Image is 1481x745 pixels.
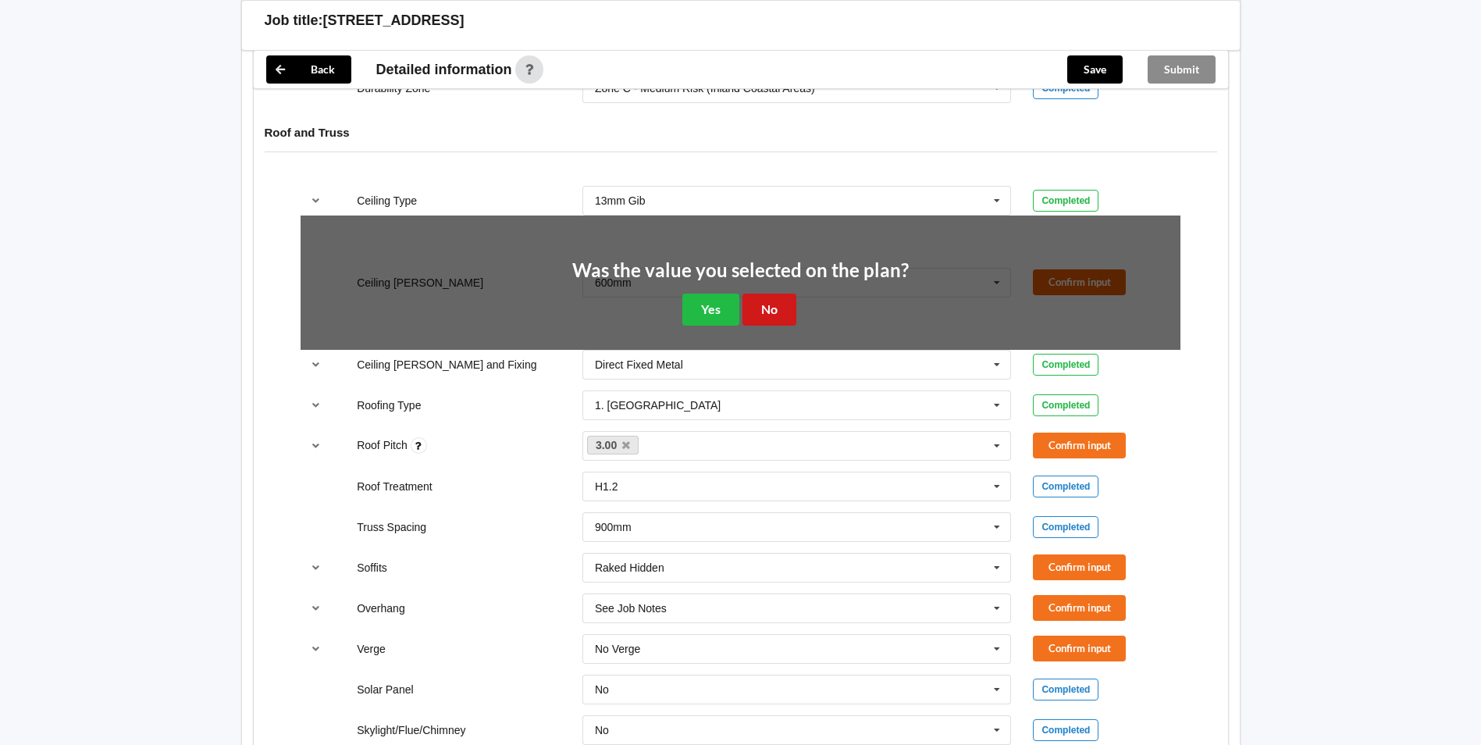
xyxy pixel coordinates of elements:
label: Truss Spacing [357,521,426,533]
button: reference-toggle [301,187,331,215]
div: H1.2 [595,481,618,492]
div: Completed [1033,719,1098,741]
a: 3.00 [587,436,639,454]
label: Ceiling Type [357,194,417,207]
div: Completed [1033,394,1098,416]
button: Confirm input [1033,595,1126,621]
span: Detailed information [376,62,512,77]
div: No [595,684,609,695]
label: Soffits [357,561,387,574]
div: Completed [1033,679,1098,700]
div: Completed [1033,354,1098,376]
h3: [STREET_ADDRESS] [323,12,465,30]
div: Completed [1033,190,1098,212]
div: 1. [GEOGRAPHIC_DATA] [595,400,721,411]
div: Completed [1033,476,1098,497]
div: Direct Fixed Metal [595,359,683,370]
label: Skylight/Flue/Chimney [357,724,465,736]
label: Roof Treatment [357,480,433,493]
label: Verge [357,643,386,655]
button: reference-toggle [301,432,331,460]
button: reference-toggle [301,635,331,663]
div: 13mm Gib [595,195,646,206]
div: 900mm [595,522,632,533]
div: Completed [1033,516,1098,538]
h2: Was the value you selected on the plan? [572,258,909,283]
button: reference-toggle [301,594,331,622]
button: Save [1067,55,1123,84]
button: reference-toggle [301,391,331,419]
label: Overhang [357,602,404,615]
button: Back [266,55,351,84]
button: reference-toggle [301,351,331,379]
button: Yes [682,294,739,326]
label: Ceiling [PERSON_NAME] and Fixing [357,358,536,371]
label: Roofing Type [357,399,421,412]
button: Confirm input [1033,554,1126,580]
button: reference-toggle [301,554,331,582]
button: No [742,294,796,326]
h3: Job title: [265,12,323,30]
div: See Job Notes [595,603,667,614]
button: Confirm input [1033,433,1126,458]
div: Zone C - Medium Risk (Inland Coastal Areas) [595,83,815,94]
button: Confirm input [1033,636,1126,661]
div: Raked Hidden [595,562,664,573]
div: No [595,725,609,736]
div: No Verge [595,643,640,654]
h4: Roof and Truss [265,125,1217,140]
label: Solar Panel [357,683,413,696]
label: Roof Pitch [357,439,410,451]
